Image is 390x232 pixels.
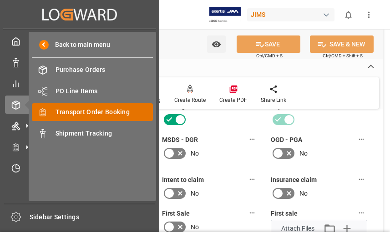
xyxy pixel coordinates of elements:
a: Data Management [5,53,154,71]
span: PO Line Items [56,86,153,96]
a: Transport Order Booking [32,103,153,121]
a: PO Line Items [32,82,153,100]
div: Share Link [261,96,286,104]
img: Exertis%20JAM%20-%20Email%20Logo.jpg_1722504956.jpg [209,7,241,23]
a: Shipment Tracking [32,124,153,142]
span: Insurance claim [271,175,317,185]
div: Create PDF [219,96,247,104]
a: My Cockpit [5,32,154,50]
div: Create Route [174,96,206,104]
span: Ctrl/CMD + S [256,52,283,59]
button: First Sale [246,207,258,219]
span: Ctrl/CMD + Shift + S [323,52,363,59]
button: MSDS - DGR [246,133,258,145]
a: Purchase Orders [32,61,153,79]
button: JIMS [247,6,338,23]
span: OGD - PGA [271,135,302,145]
span: Purchase Orders [56,65,153,75]
button: First sale [355,207,367,219]
button: show 0 new notifications [338,5,359,25]
span: No [191,189,199,198]
span: No [191,149,199,158]
a: Timeslot Management V2 [5,159,154,177]
span: First Sale [162,209,190,218]
button: SAVE [237,35,300,53]
span: MSDS - DGR [162,135,198,145]
button: open menu [207,35,226,53]
button: show more [359,5,379,25]
button: SAVE & NEW [310,35,374,53]
span: No [299,149,308,158]
span: Shipment Tracking [56,129,153,138]
span: Back to main menu [49,40,110,50]
button: Intent to claim [246,173,258,185]
span: Sidebar Settings [30,212,156,222]
button: Insurance claim [355,173,367,185]
a: My Reports [5,75,154,92]
span: No [191,222,199,232]
span: First sale [271,209,298,218]
button: OGD - PGA [355,133,367,145]
span: Transport Order Booking [56,107,153,117]
span: No [299,189,308,198]
div: JIMS [247,8,334,21]
span: Intent to claim [162,175,204,185]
